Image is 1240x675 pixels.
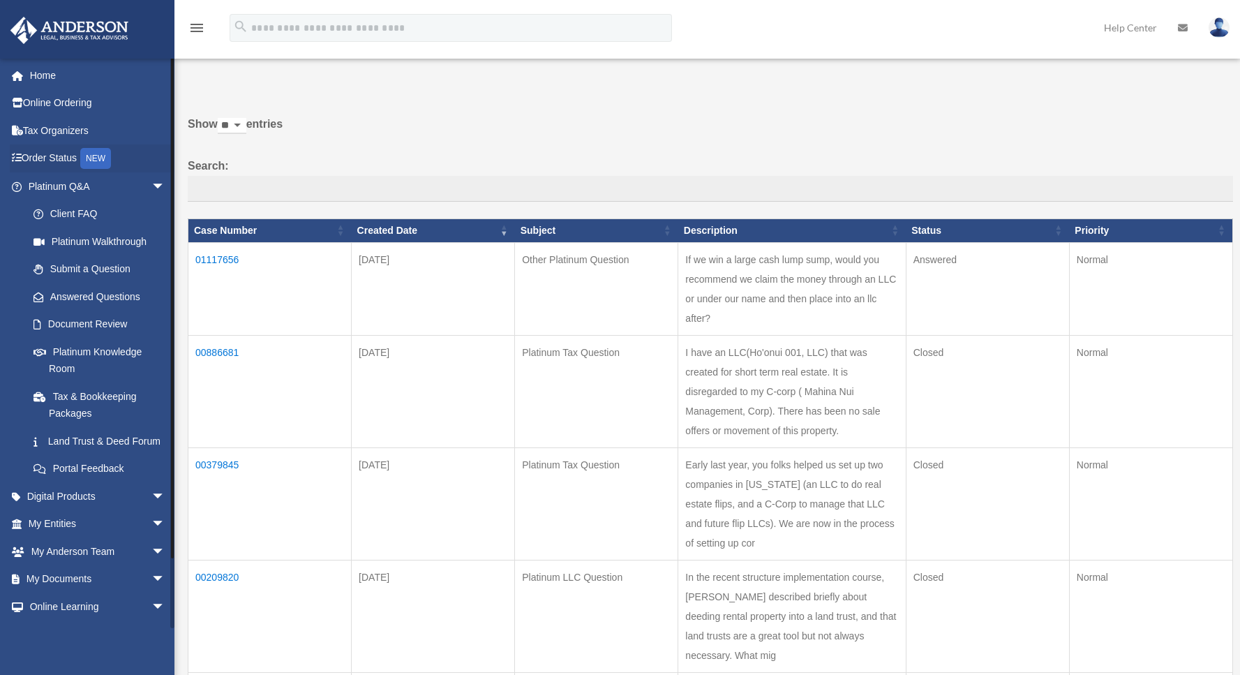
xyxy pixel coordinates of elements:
td: [DATE] [352,335,515,447]
td: Normal [1069,335,1232,447]
th: Created Date: activate to sort column ascending [352,219,515,243]
td: Other Platinum Question [515,242,678,335]
i: search [233,19,248,34]
th: Priority: activate to sort column ascending [1069,219,1232,243]
a: Answered Questions [20,283,172,311]
a: Land Trust & Deed Forum [20,427,179,455]
a: My Documentsarrow_drop_down [10,565,186,593]
span: arrow_drop_down [151,593,179,621]
td: 00886681 [188,335,352,447]
td: [DATE] [352,242,515,335]
a: My Entitiesarrow_drop_down [10,510,186,538]
a: Online Ordering [10,89,186,117]
td: Answered [906,242,1069,335]
a: Portal Feedback [20,455,179,483]
label: Search: [188,156,1233,202]
a: Online Learningarrow_drop_down [10,593,186,621]
td: Closed [906,335,1069,447]
a: Billingarrow_drop_down [10,621,186,648]
input: Search: [188,176,1233,202]
a: Document Review [20,311,179,339]
td: [DATE] [352,447,515,560]
td: Platinum LLC Question [515,560,678,672]
img: Anderson Advisors Platinum Portal [6,17,133,44]
a: Platinum Knowledge Room [20,338,179,383]
span: arrow_drop_down [151,482,179,511]
span: arrow_drop_down [151,510,179,539]
a: Platinum Walkthrough [20,228,179,255]
a: Home [10,61,186,89]
a: Client FAQ [20,200,179,228]
td: 01117656 [188,242,352,335]
div: NEW [80,148,111,169]
td: I have an LLC(Ho'onui 001, LLC) that was created for short term real estate. It is disregarded to... [678,335,906,447]
td: Platinum Tax Question [515,335,678,447]
td: Normal [1069,447,1232,560]
select: Showentries [218,118,246,134]
td: Normal [1069,560,1232,672]
td: Closed [906,560,1069,672]
span: arrow_drop_down [151,565,179,594]
a: Digital Productsarrow_drop_down [10,482,186,510]
a: Order StatusNEW [10,144,186,173]
a: Tax Organizers [10,117,186,144]
th: Description: activate to sort column ascending [678,219,906,243]
a: My Anderson Teamarrow_drop_down [10,537,186,565]
a: Submit a Question [20,255,179,283]
td: Platinum Tax Question [515,447,678,560]
img: User Pic [1209,17,1230,38]
span: arrow_drop_down [151,621,179,649]
th: Subject: activate to sort column ascending [515,219,678,243]
td: 00209820 [188,560,352,672]
i: menu [188,20,205,36]
a: Tax & Bookkeeping Packages [20,383,179,427]
a: menu [188,24,205,36]
span: arrow_drop_down [151,537,179,566]
td: Closed [906,447,1069,560]
a: Platinum Q&Aarrow_drop_down [10,172,179,200]
th: Status: activate to sort column ascending [906,219,1069,243]
th: Case Number: activate to sort column ascending [188,219,352,243]
td: Normal [1069,242,1232,335]
td: If we win a large cash lump sump, would you recommend we claim the money through an LLC or under ... [678,242,906,335]
td: Early last year, you folks helped us set up two companies in [US_STATE] (an LLC to do real estate... [678,447,906,560]
td: [DATE] [352,560,515,672]
span: arrow_drop_down [151,172,179,201]
td: In the recent structure implementation course, [PERSON_NAME] described briefly about deeding rent... [678,560,906,672]
label: Show entries [188,114,1233,148]
td: 00379845 [188,447,352,560]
